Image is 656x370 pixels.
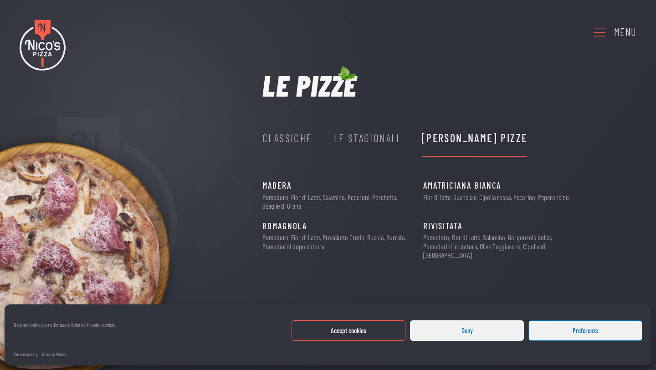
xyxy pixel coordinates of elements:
[292,320,405,341] button: Accept cookies
[423,219,462,233] span: RIVISITATA
[614,24,636,41] div: Menu
[20,20,66,71] img: Nico's Pizza Logo Colori
[14,350,37,359] a: Cookie policy
[592,20,636,45] a: Menu
[528,320,642,341] button: Preferenze
[42,350,66,359] a: Privacy Policy
[334,129,400,147] div: Le Stagionali
[262,233,410,250] p: Pomodoro, Fior di Latte, Prosciutto Crudo, Rucola, Burrata, Pomodorini dopo cottura
[262,179,292,193] span: MADERA
[422,129,528,147] div: [PERSON_NAME] Pizze
[262,193,410,210] p: Pomodoro, Fior di Latte, Salamino, Peperoni, Porchetta, Scaglie di Grana
[262,71,357,100] h1: Le pizze
[262,129,312,147] div: Classiche
[410,320,524,341] button: Deny
[14,320,116,339] div: Usiamo cookies per ottimizzare il sito ed il nostro servizio.
[262,219,307,233] span: ROMAGNOLA
[423,193,569,201] p: Fior di latte, Guanciale, Cipolla rossa, Pecorino, Peperoncino
[423,179,502,193] span: AMATRICIANA BIANCA
[423,233,571,259] p: Pomodoro, fior di Latte, Salamino, Gorgonzola dolce, Pomodorini in cottura, Olive Taggiasche, Cip...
